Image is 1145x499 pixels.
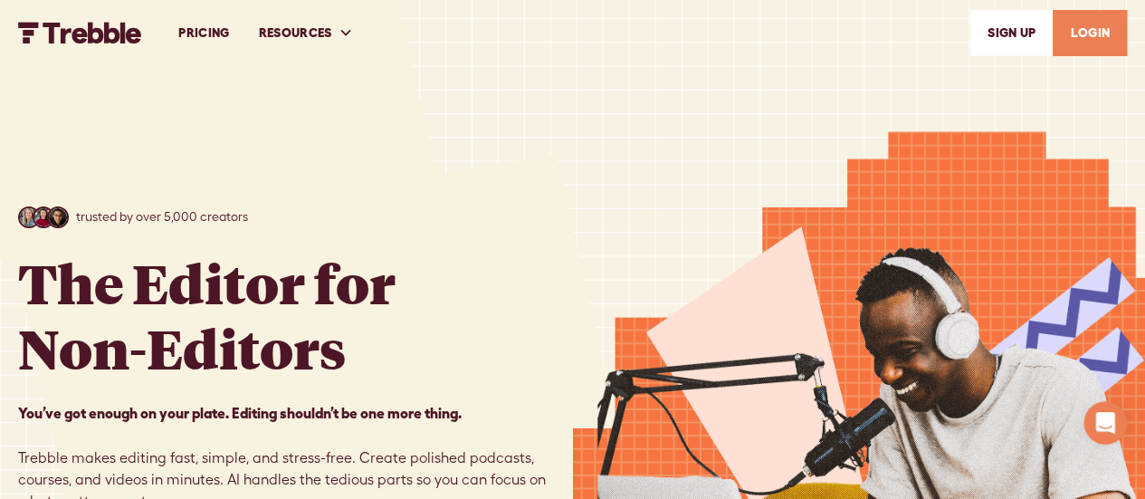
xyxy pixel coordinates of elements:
[18,22,142,43] img: Trebble FM Logo
[970,10,1053,56] a: SIGn UP
[18,250,396,380] h1: The Editor for Non-Editors
[18,405,462,421] strong: You’ve got enough on your plate. Editing shouldn’t be one more thing. ‍
[76,207,248,226] p: trusted by over 5,000 creators
[244,2,368,64] div: RESOURCES
[18,22,142,43] a: home
[259,24,332,43] div: RESOURCES
[1053,10,1127,56] a: LOGIN
[164,2,243,64] a: PRICING
[1083,401,1127,445] iframe: Intercom live chat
